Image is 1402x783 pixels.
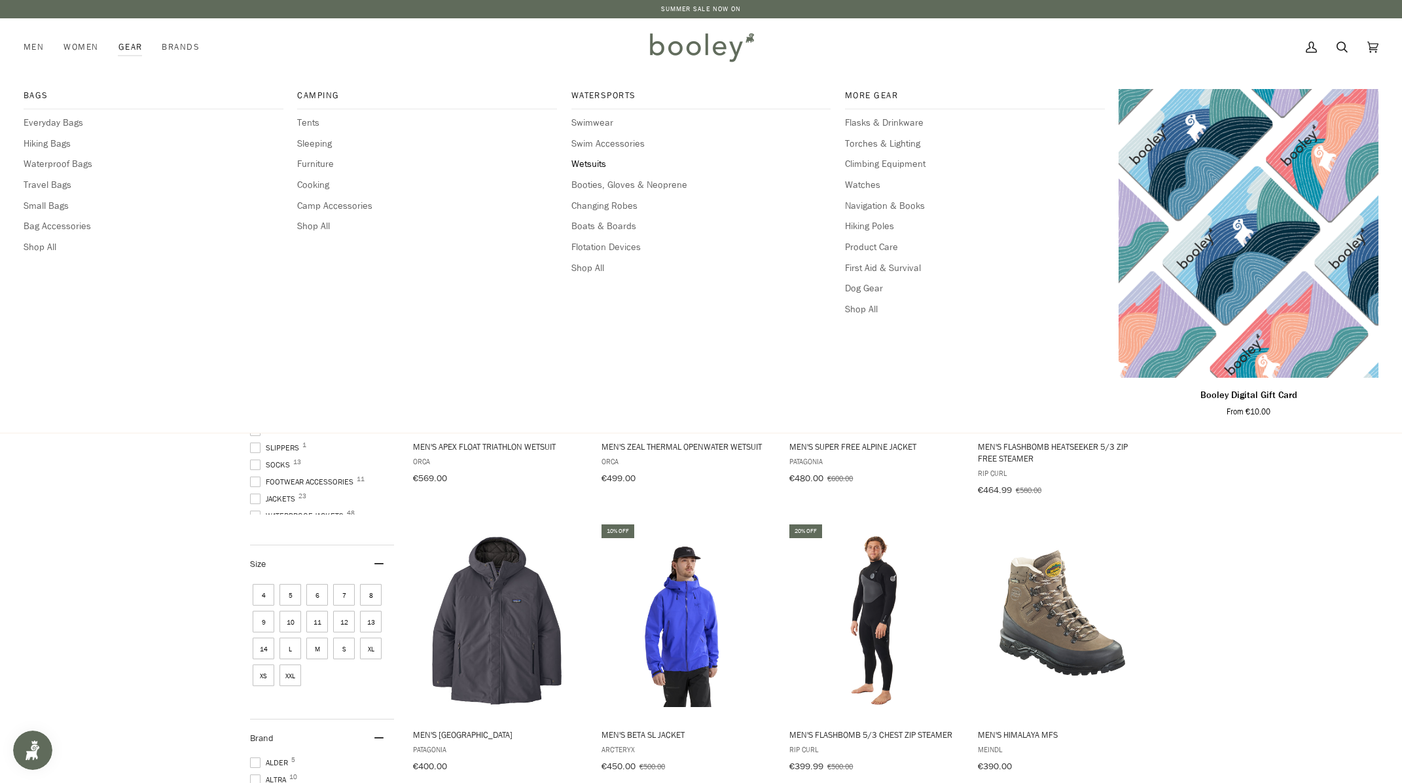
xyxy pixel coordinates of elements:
[639,761,665,772] span: €500.00
[293,459,301,465] span: 13
[306,584,328,606] span: Size: 6
[845,219,1105,234] a: Hiking Poles
[602,456,771,467] span: Orca
[845,282,1105,296] span: Dog Gear
[978,484,1012,496] span: €464.99
[360,584,382,606] span: Size: 8
[845,240,1105,255] a: Product Care
[297,219,557,234] a: Shop All
[787,534,961,708] img: Rip Curl Men's Flashbomb 5/3 Chest Zip Steamer Black - Booley Galway
[789,524,822,538] div: 20% off
[571,157,831,172] span: Wetsuits
[24,240,283,255] span: Shop All
[298,493,306,500] span: 23
[571,116,831,130] span: Swimwear
[54,18,108,76] div: Women
[279,584,301,606] span: Size: 5
[845,157,1105,172] a: Climbing Equipment
[24,137,283,151] a: Hiking Bags
[250,510,348,522] span: Waterproof Jackets
[253,584,274,606] span: Size: 4
[787,522,961,776] a: Men's FlashBomb 5/3 Chest Zip Steamer
[602,729,771,740] span: Men's Beta SL Jacket
[602,441,771,452] span: Men's Zeal Thermal Openwater Wetsuit
[109,18,153,76] div: Gear Bags Everyday Bags Hiking Bags Waterproof Bags Travel Bags Small Bags Bag Accessories Shop A...
[413,472,447,484] span: €569.00
[845,116,1105,130] span: Flasks & Drinkware
[24,41,44,54] span: Men
[602,472,636,484] span: €499.00
[571,219,831,234] a: Boats & Boards
[845,199,1105,213] a: Navigation & Books
[357,476,365,483] span: 11
[571,178,831,192] a: Booties, Gloves & Neoprene
[411,534,584,708] img: Patagonia Men's Windshadow Parka Forge Grey - Booley Galway
[306,638,328,659] span: Size: M
[297,178,557,192] a: Cooking
[845,261,1105,276] a: First Aid & Survival
[333,638,355,659] span: Size: S
[253,638,274,659] span: Size: 14
[24,157,283,172] a: Waterproof Bags
[162,41,200,54] span: Brands
[827,761,853,772] span: €500.00
[109,18,153,76] a: Gear
[333,584,355,606] span: Size: 7
[250,558,266,570] span: Size
[571,89,831,109] a: Watersports
[24,18,54,76] a: Men
[360,611,382,632] span: Size: 13
[297,137,557,151] a: Sleeping
[789,760,823,773] span: €399.99
[845,89,1105,102] span: More Gear
[845,178,1105,192] a: Watches
[413,456,583,467] span: Orca
[976,522,1149,776] a: Men's Himalaya MFS
[289,774,297,780] span: 10
[571,137,831,151] a: Swim Accessories
[1227,406,1270,418] span: From €10.00
[347,510,355,517] span: 48
[297,199,557,213] a: Camp Accessories
[302,442,306,448] span: 1
[63,41,98,54] span: Women
[571,199,831,213] a: Changing Robes
[152,18,209,76] a: Brands
[253,665,274,686] span: Size: XS
[24,199,283,213] a: Small Bags
[789,744,959,755] span: Rip Curl
[571,261,831,276] a: Shop All
[413,760,447,773] span: €400.00
[845,302,1105,317] a: Shop All
[297,89,557,109] a: Camping
[978,760,1012,773] span: €390.00
[789,729,959,740] span: Men's FlashBomb 5/3 Chest Zip Steamer
[253,611,274,632] span: Size: 9
[279,611,301,632] span: Size: 10
[279,665,301,686] span: Size: XXL
[297,157,557,172] a: Furniture
[24,89,283,109] a: Bags
[297,116,557,130] a: Tents
[571,89,831,102] span: Watersports
[250,442,303,454] span: Slippers
[571,240,831,255] span: Flotation Devices
[789,472,823,484] span: €480.00
[976,534,1149,708] img: Men's Himalaya MFS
